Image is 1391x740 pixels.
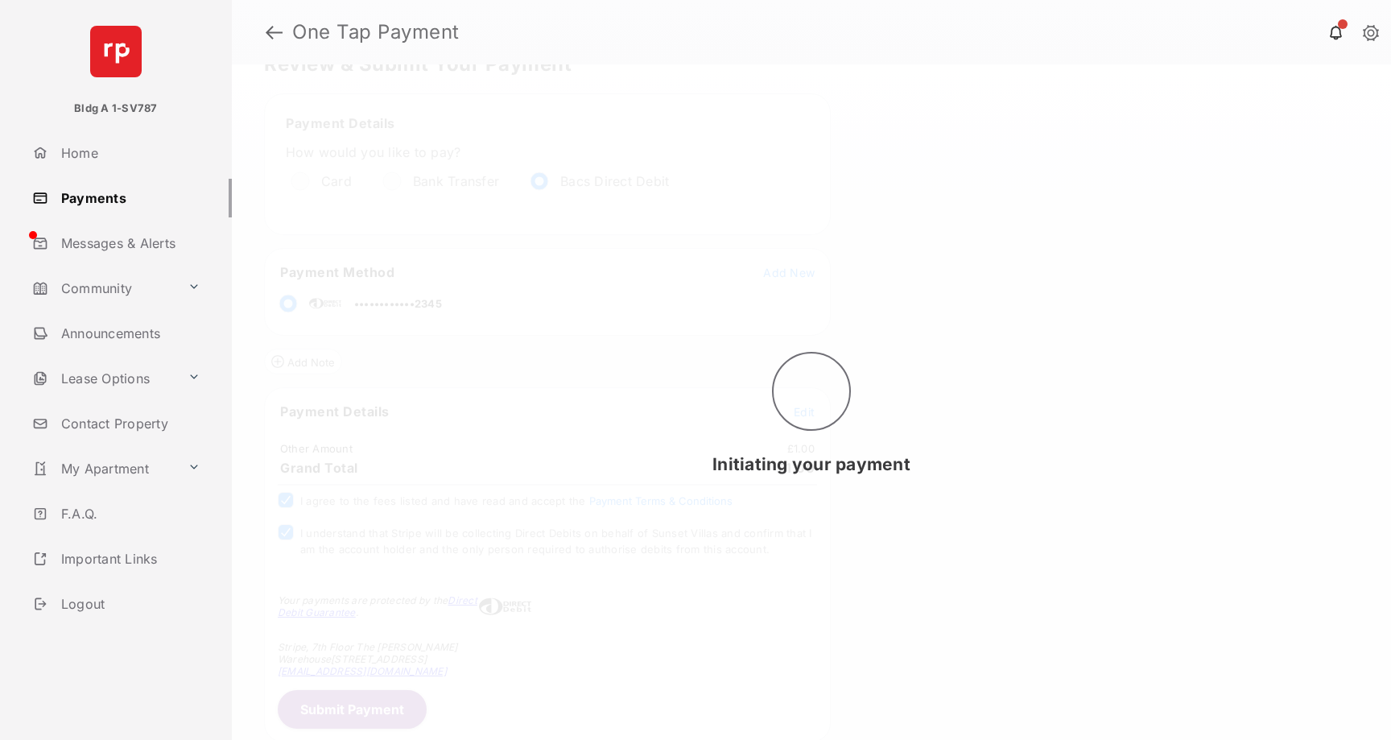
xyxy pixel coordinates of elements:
[26,359,181,398] a: Lease Options
[292,23,460,42] strong: One Tap Payment
[26,539,207,578] a: Important Links
[26,585,232,623] a: Logout
[712,454,910,474] span: Initiating your payment
[26,404,232,443] a: Contact Property
[74,101,157,117] p: Bldg A 1-SV787
[26,494,232,533] a: F.A.Q.
[26,449,181,488] a: My Apartment
[26,134,232,172] a: Home
[26,224,232,263] a: Messages & Alerts
[90,26,142,77] img: svg+xml;base64,PHN2ZyB4bWxucz0iaHR0cDovL3d3dy53My5vcmcvMjAwMC9zdmciIHdpZHRoPSI2NCIgaGVpZ2h0PSI2NC...
[26,269,181,308] a: Community
[26,179,232,217] a: Payments
[26,314,232,353] a: Announcements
